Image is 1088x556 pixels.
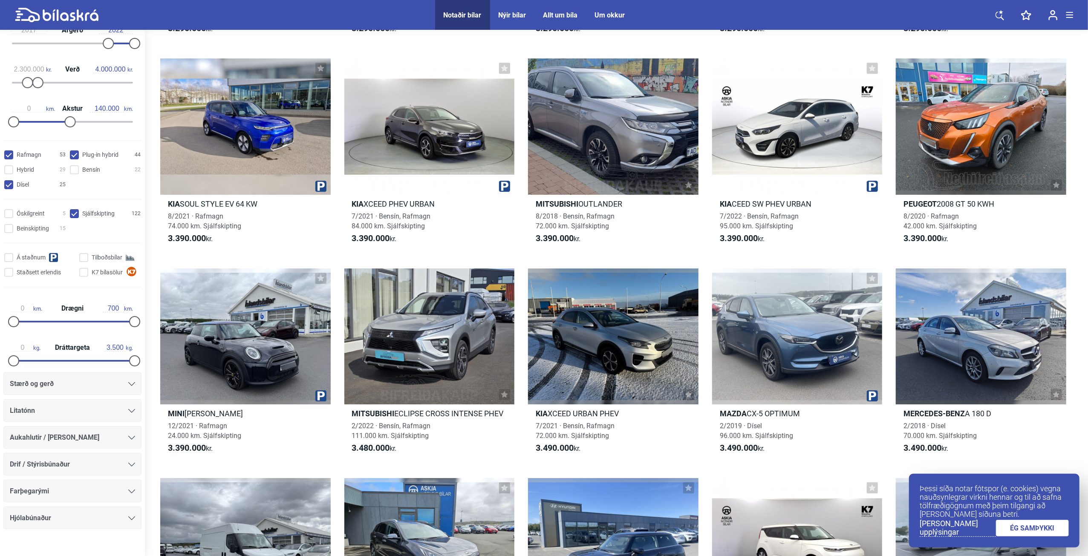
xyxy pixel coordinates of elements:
[528,409,698,418] h2: XCEED URBAN PHEV
[920,484,1069,519] p: Þessi síða notar fótspor (e. cookies) vegna nauðsynlegrar virkni hennar og til að safna tölfræðig...
[352,233,397,244] span: kr.
[103,305,133,312] span: km.
[867,390,878,401] img: parking.png
[352,422,431,440] span: 2/2022 · Bensín, Rafmagn 111.000 km. Sjálfskipting
[53,344,92,351] span: Dráttargeta
[720,212,799,230] span: 7/2022 · Bensín, Rafmagn 95.000 km. Sjálfskipting
[903,212,977,230] span: 8/2020 · Rafmagn 42.000 km. Sjálfskipting
[720,443,765,453] span: kr.
[352,212,431,230] span: 7/2021 · Bensín, Rafmagn 84.000 km. Sjálfskipting
[93,66,133,73] span: kr.
[90,105,133,112] span: km.
[135,150,141,159] span: 44
[903,443,941,453] b: 3.490.000
[712,199,883,209] h2: CEED SW PHEV URBAN
[160,268,331,461] a: Mini[PERSON_NAME]12/2021 · Rafmagn24.000 km. Sjálfskipting3.390.000kr.
[352,199,364,208] b: Kia
[595,11,625,19] a: Um okkur
[168,443,213,453] span: kr.
[996,520,1069,536] a: ÉG SAMÞYKKI
[896,58,1066,251] a: Peugeot2008 GT 50 KWH8/2020 · Rafmagn42.000 km. Sjálfskipting3.390.000kr.
[82,165,100,174] span: Bensín
[536,212,615,230] span: 8/2018 · Bensín, Rafmagn 72.000 km. Sjálfskipting
[10,432,99,444] span: Aukahlutir / [PERSON_NAME]
[82,150,118,159] span: Plug-in hybrid
[896,409,1066,418] h2: A 180 D
[444,11,482,19] a: Notaðir bílar
[499,11,526,19] a: Nýir bílar
[60,180,66,189] span: 25
[12,344,40,351] span: kg.
[160,409,331,418] h2: [PERSON_NAME]
[60,105,85,112] span: Akstur
[168,422,241,440] span: 12/2021 · Rafmagn 24.000 km. Sjálfskipting
[903,443,948,453] span: kr.
[168,409,185,418] b: Mini
[528,58,698,251] a: MitsubishiOUTLANDER8/2018 · Bensín, Rafmagn72.000 km. Sjálfskipting3.390.000kr.
[82,209,115,218] span: Sjálfskipting
[12,105,55,112] span: km.
[17,165,34,174] span: Hybrid
[315,181,326,192] img: parking.png
[168,443,206,453] b: 3.390.000
[903,409,965,418] b: Mercedes-Benz
[17,209,45,218] span: Óskilgreint
[17,224,49,233] span: Beinskipting
[352,409,395,418] b: Mitsubishi
[896,199,1066,209] h2: 2008 GT 50 KWH
[168,199,180,208] b: Kia
[12,66,52,73] span: kr.
[352,233,390,243] b: 3.390.000
[536,409,548,418] b: Kia
[60,224,66,233] span: 15
[10,512,51,524] span: Hjólabúnaður
[17,253,46,262] span: Á staðnum
[344,409,515,418] h2: ECLIPSE CROSS INTENSE PHEV
[132,209,141,218] span: 122
[10,405,35,417] span: Litatónn
[903,233,941,243] b: 3.390.000
[536,233,580,244] span: kr.
[712,268,883,461] a: MazdaCX-5 OPTIMUM2/2019 · Dísel96.000 km. Sjálfskipting3.490.000kr.
[903,422,977,440] span: 2/2018 · Dísel 70.000 km. Sjálfskipting
[104,344,133,351] span: kg.
[59,305,86,312] span: Drægni
[536,199,578,208] b: Mitsubishi
[10,378,54,390] span: Stærð og gerð
[135,165,141,174] span: 22
[499,181,510,192] img: parking.png
[720,409,747,418] b: Mazda
[60,27,85,34] span: Árgerð
[720,422,793,440] span: 2/2019 · Dísel 96.000 km. Sjálfskipting
[867,181,878,192] img: parking.png
[92,253,122,262] span: Tilboðsbílar
[92,268,123,277] span: K7 bílasölur
[543,11,578,19] a: Allt um bíla
[60,150,66,159] span: 53
[63,66,82,73] span: Verð
[528,199,698,209] h2: OUTLANDER
[17,180,29,189] span: Dísel
[63,209,66,218] span: 5
[17,150,41,159] span: Rafmagn
[17,268,61,277] span: Staðsett erlendis
[720,199,732,208] b: Kia
[903,199,937,208] b: Peugeot
[344,199,515,209] h2: XCEED PHEV URBAN
[352,443,390,453] b: 3.480.000
[536,422,615,440] span: 7/2021 · Bensín, Rafmagn 72.000 km. Sjálfskipting
[160,58,331,251] a: KiaSOUL STYLE EV 64 KW8/2021 · Rafmagn74.000 km. Sjálfskipting3.390.000kr.
[903,233,948,244] span: kr.
[12,305,42,312] span: km.
[536,233,574,243] b: 3.390.000
[168,233,213,244] span: kr.
[536,443,580,453] span: kr.
[896,268,1066,461] a: Mercedes-BenzA 180 D2/2018 · Dísel70.000 km. Sjálfskipting3.490.000kr.
[315,390,326,401] img: parking.png
[528,268,698,461] a: KiaXCEED URBAN PHEV7/2021 · Bensín, Rafmagn72.000 km. Sjálfskipting3.490.000kr.
[60,165,66,174] span: 29
[168,233,206,243] b: 3.390.000
[1048,10,1058,20] img: user-login.svg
